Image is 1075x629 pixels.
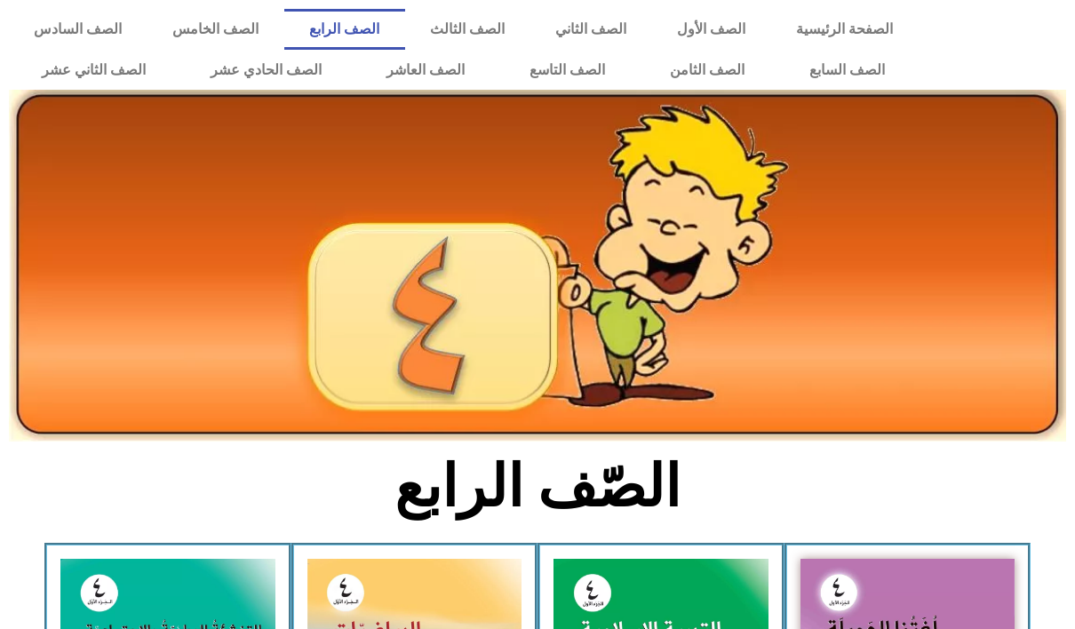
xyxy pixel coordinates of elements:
a: الصفحة الرئيسية [770,9,918,50]
h2: الصّف الرابع [244,452,832,522]
a: الصف العاشر [354,50,497,91]
a: الصف السابع [777,50,918,91]
a: الصف التاسع [498,50,638,91]
a: الصف الأول [651,9,770,50]
a: الصف الثالث [405,9,530,50]
a: الصف السادس [9,9,147,50]
a: الصف الثاني عشر [9,50,178,91]
a: الصف الرابع [284,9,405,50]
a: الصف الحادي عشر [178,50,354,91]
a: الصف الثاني [530,9,651,50]
a: الصف الخامس [147,9,284,50]
a: الصف الثامن [638,50,777,91]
